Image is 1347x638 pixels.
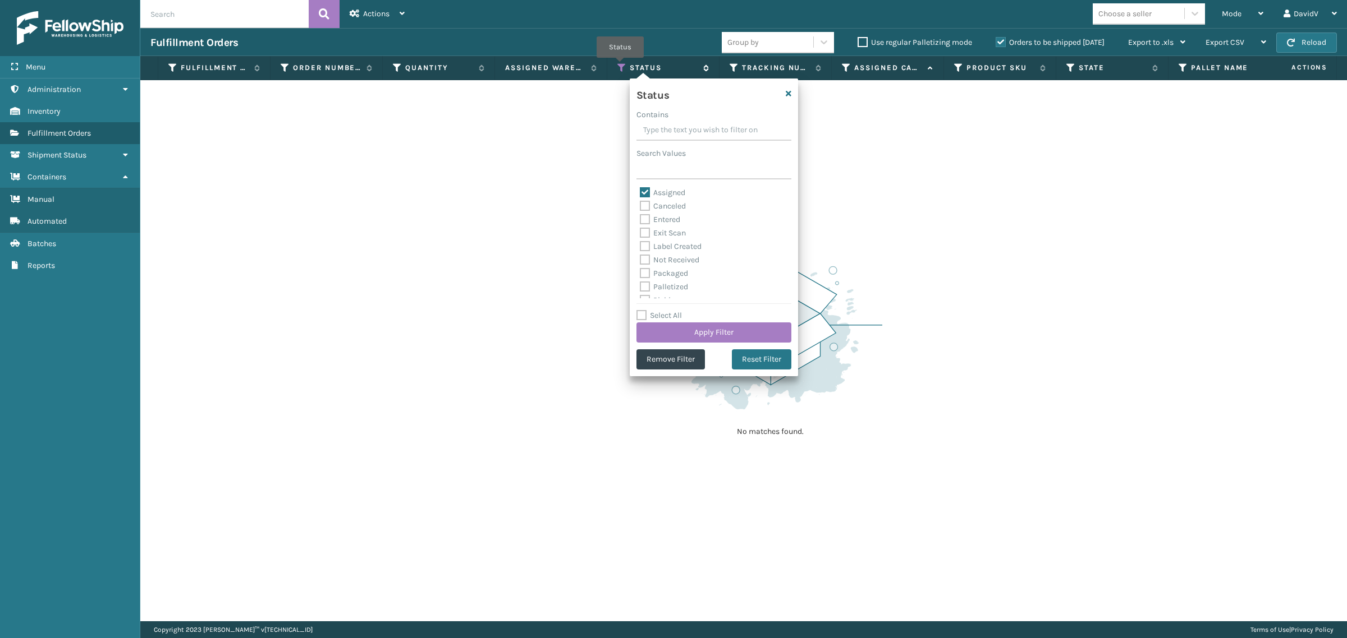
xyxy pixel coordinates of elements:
[28,261,55,270] span: Reports
[858,38,972,47] label: Use regular Palletizing mode
[640,242,702,251] label: Label Created
[1206,38,1244,47] span: Export CSV
[636,349,705,369] button: Remove Filter
[742,63,810,73] label: Tracking Number
[1079,63,1147,73] label: State
[636,147,686,159] label: Search Values
[1256,58,1334,77] span: Actions
[996,38,1105,47] label: Orders to be shipped [DATE]
[1250,626,1289,634] a: Terms of Use
[17,11,123,45] img: logo
[640,295,680,305] label: Picking
[1222,9,1241,19] span: Mode
[505,63,585,73] label: Assigned Warehouse
[1276,33,1337,53] button: Reload
[636,109,668,121] label: Contains
[28,239,56,248] span: Batches
[28,195,54,204] span: Manual
[293,63,361,73] label: Order Number
[1128,38,1174,47] span: Export to .xls
[154,621,313,638] p: Copyright 2023 [PERSON_NAME]™ v [TECHNICAL_ID]
[28,216,67,226] span: Automated
[28,128,91,138] span: Fulfillment Orders
[636,322,791,343] button: Apply Filter
[28,150,86,160] span: Shipment Status
[854,63,922,73] label: Assigned Carrier Service
[28,85,81,94] span: Administration
[363,9,390,19] span: Actions
[181,63,249,73] label: Fulfillment Order Id
[640,255,699,265] label: Not Received
[1291,626,1334,634] a: Privacy Policy
[405,63,473,73] label: Quantity
[727,36,759,48] div: Group by
[28,172,66,182] span: Containers
[1250,621,1334,638] div: |
[640,228,686,238] label: Exit Scan
[640,201,686,211] label: Canceled
[1191,63,1259,73] label: Pallet Name
[636,311,682,320] label: Select All
[640,215,680,224] label: Entered
[640,269,688,278] label: Packaged
[966,63,1034,73] label: Product SKU
[1098,8,1152,20] div: Choose a seller
[640,282,688,292] label: Palletized
[26,62,45,72] span: Menu
[732,349,791,369] button: Reset Filter
[636,121,791,141] input: Type the text you wish to filter on
[150,36,238,49] h3: Fulfillment Orders
[640,188,685,197] label: Assigned
[28,107,61,116] span: Inventory
[630,63,698,73] label: Status
[636,85,669,102] h4: Status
